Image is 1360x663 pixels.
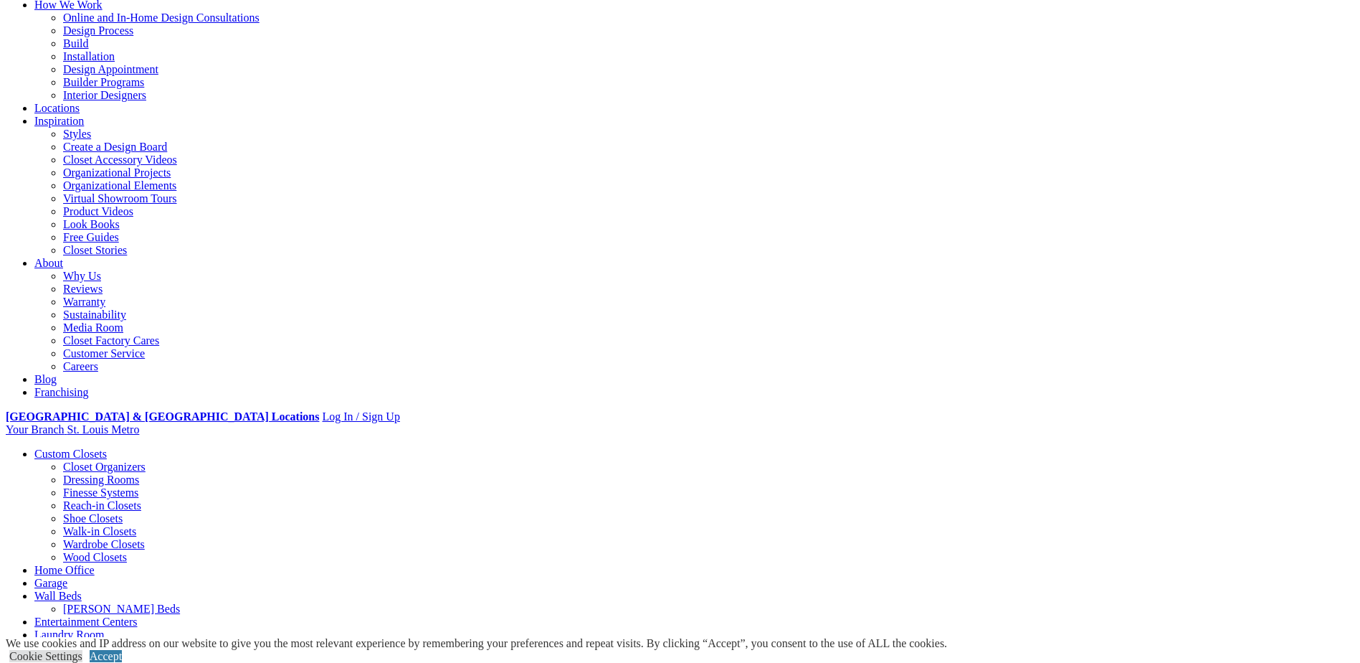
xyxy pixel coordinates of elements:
[63,63,158,75] a: Design Appointment
[63,283,103,295] a: Reviews
[34,629,104,641] a: Laundry Room
[34,577,67,589] a: Garage
[63,525,136,537] a: Walk-in Closets
[6,410,319,423] a: [GEOGRAPHIC_DATA] & [GEOGRAPHIC_DATA] Locations
[63,538,145,550] a: Wardrobe Closets
[63,218,120,230] a: Look Books
[63,128,91,140] a: Styles
[34,386,89,398] a: Franchising
[63,76,144,88] a: Builder Programs
[63,141,167,153] a: Create a Design Board
[63,89,146,101] a: Interior Designers
[34,257,63,269] a: About
[63,205,133,217] a: Product Videos
[63,334,159,347] a: Closet Factory Cares
[63,244,127,256] a: Closet Stories
[63,551,127,563] a: Wood Closets
[63,231,119,243] a: Free Guides
[63,270,101,282] a: Why Us
[34,590,82,602] a: Wall Beds
[90,650,122,662] a: Accept
[63,474,139,486] a: Dressing Rooms
[63,360,98,372] a: Careers
[34,564,95,576] a: Home Office
[63,192,177,204] a: Virtual Showroom Tours
[63,50,115,62] a: Installation
[63,486,138,499] a: Finesse Systems
[34,373,57,385] a: Blog
[63,179,176,192] a: Organizational Elements
[63,603,180,615] a: [PERSON_NAME] Beds
[9,650,82,662] a: Cookie Settings
[63,24,133,37] a: Design Process
[63,499,141,512] a: Reach-in Closets
[63,154,177,166] a: Closet Accessory Videos
[34,102,80,114] a: Locations
[322,410,399,423] a: Log In / Sign Up
[63,347,145,359] a: Customer Service
[63,321,123,334] a: Media Room
[34,115,84,127] a: Inspiration
[63,296,105,308] a: Warranty
[63,461,146,473] a: Closet Organizers
[34,616,138,628] a: Entertainment Centers
[63,309,126,321] a: Sustainability
[63,512,123,525] a: Shoe Closets
[63,11,260,24] a: Online and In-Home Design Consultations
[6,423,64,436] span: Your Branch
[34,448,107,460] a: Custom Closets
[63,166,171,179] a: Organizational Projects
[6,637,947,650] div: We use cookies and IP address on our website to give you the most relevant experience by remember...
[63,37,89,50] a: Build
[67,423,139,436] span: St. Louis Metro
[6,423,139,436] a: Your Branch St. Louis Metro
